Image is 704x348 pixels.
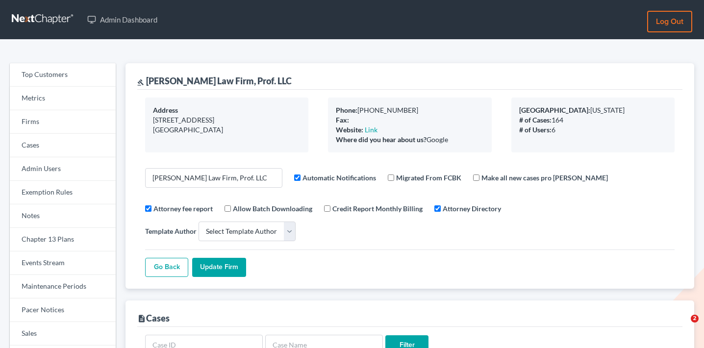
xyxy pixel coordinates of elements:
[10,275,116,298] a: Maintenance Periods
[519,125,667,135] div: 6
[336,105,483,115] div: [PHONE_NUMBER]
[443,203,501,214] label: Attorney Directory
[519,115,667,125] div: 164
[137,314,146,323] i: description
[519,105,667,115] div: [US_STATE]
[10,181,116,204] a: Exemption Rules
[82,11,162,28] a: Admin Dashboard
[10,157,116,181] a: Admin Users
[10,251,116,275] a: Events Stream
[192,258,246,277] input: Update Firm
[647,11,692,32] a: Log out
[10,110,116,134] a: Firms
[10,63,116,87] a: Top Customers
[153,203,213,214] label: Attorney fee report
[153,106,178,114] b: Address
[671,315,694,338] iframe: Intercom live chat
[153,125,301,135] div: [GEOGRAPHIC_DATA]
[10,322,116,346] a: Sales
[137,75,292,87] div: [PERSON_NAME] Law Firm, Prof. LLC
[302,173,376,183] label: Automatic Notifications
[145,226,197,236] label: Template Author
[336,116,349,124] b: Fax:
[691,315,699,323] span: 2
[519,106,590,114] b: [GEOGRAPHIC_DATA]:
[10,298,116,322] a: Pacer Notices
[336,106,357,114] b: Phone:
[365,125,377,134] a: Link
[336,135,483,145] div: Google
[519,125,552,134] b: # of Users:
[332,203,423,214] label: Credit Report Monthly Billing
[336,125,363,134] b: Website:
[233,203,312,214] label: Allow Batch Downloading
[137,312,170,324] div: Cases
[481,173,608,183] label: Make all new cases pro [PERSON_NAME]
[137,79,144,86] i: gavel
[10,134,116,157] a: Cases
[10,228,116,251] a: Chapter 13 Plans
[10,87,116,110] a: Metrics
[519,116,552,124] b: # of Cases:
[336,135,427,144] b: Where did you hear about us?
[153,115,301,125] div: [STREET_ADDRESS]
[10,204,116,228] a: Notes
[396,173,461,183] label: Migrated From FCBK
[145,258,188,277] a: Go Back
